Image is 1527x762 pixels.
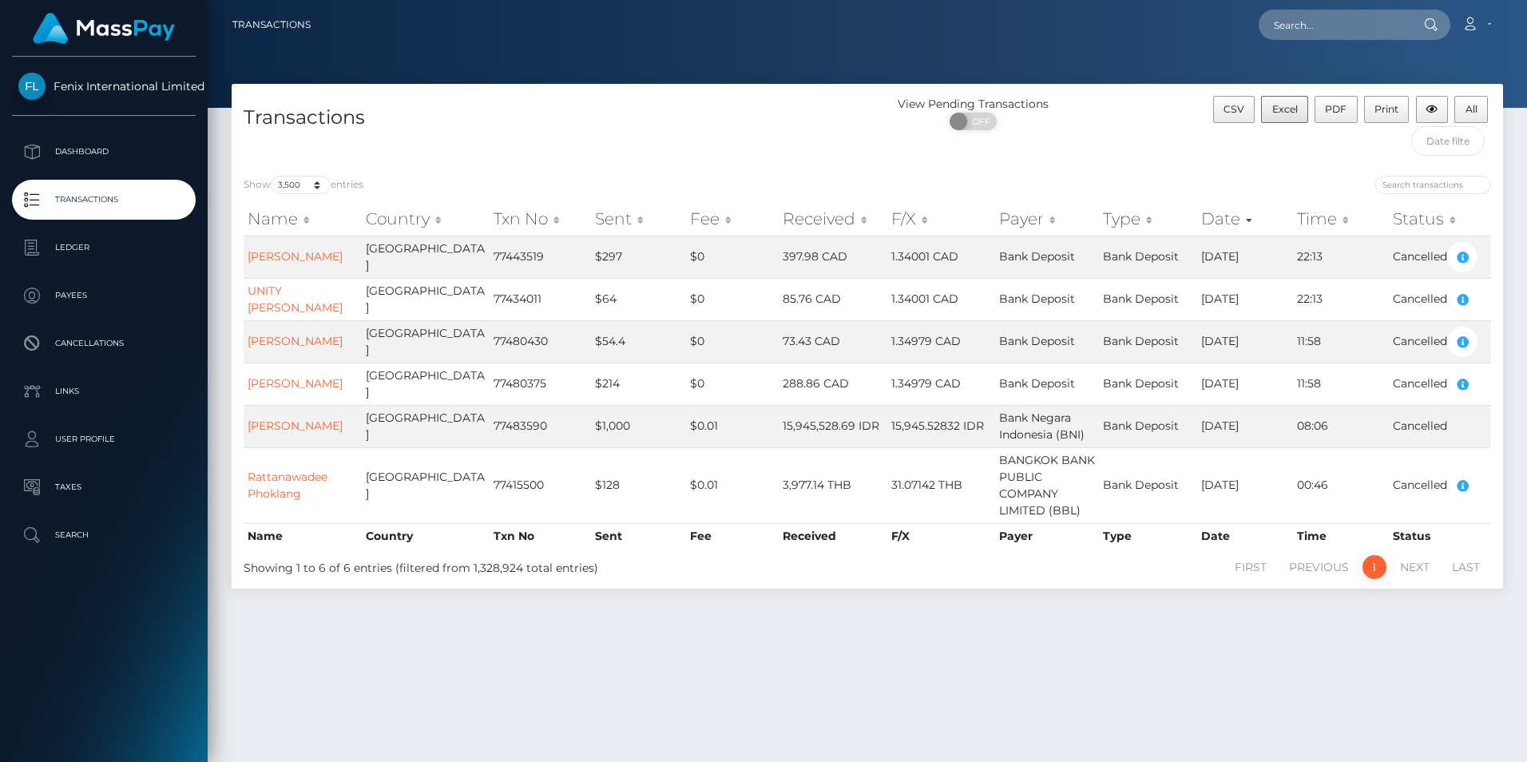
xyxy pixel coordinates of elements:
a: Rattanawadee Phoklang [248,470,327,501]
th: Date: activate to sort column ascending [1197,203,1293,235]
td: $64 [591,278,686,320]
td: Cancelled [1389,320,1491,363]
a: [PERSON_NAME] [248,419,343,433]
span: Bank Deposit [999,249,1075,264]
span: All [1466,103,1477,115]
td: $0 [686,278,778,320]
td: 22:13 [1293,278,1390,320]
td: [GEOGRAPHIC_DATA] [362,447,490,523]
h4: Transactions [244,104,855,132]
button: PDF [1315,96,1358,123]
td: 73.43 CAD [779,320,888,363]
td: Cancelled [1389,236,1491,278]
td: $0 [686,236,778,278]
input: Date filter [1411,126,1485,156]
td: $1,000 [591,405,686,447]
td: 15,945.52832 IDR [887,405,995,447]
p: Payees [18,284,189,308]
button: Excel [1261,96,1308,123]
input: Search... [1259,10,1409,40]
th: Country: activate to sort column ascending [362,203,490,235]
span: Bank Deposit [999,292,1075,306]
td: [GEOGRAPHIC_DATA] [362,363,490,405]
a: User Profile [12,419,196,459]
td: $214 [591,363,686,405]
a: [PERSON_NAME] [248,249,343,264]
td: 1.34001 CAD [887,278,995,320]
td: Bank Deposit [1099,320,1197,363]
td: 3,977.14 THB [779,447,888,523]
td: Bank Deposit [1099,278,1197,320]
span: Print [1374,103,1398,115]
a: UNITY [PERSON_NAME] [248,284,343,315]
th: Fee: activate to sort column ascending [686,203,778,235]
td: $0 [686,320,778,363]
td: 00:46 [1293,447,1390,523]
td: 11:58 [1293,363,1390,405]
td: $297 [591,236,686,278]
td: 31.07142 THB [887,447,995,523]
th: Type [1099,523,1197,549]
span: Bank Negara Indonesia (BNI) [999,411,1085,442]
span: CSV [1224,103,1244,115]
span: Excel [1272,103,1298,115]
td: [DATE] [1197,236,1293,278]
th: Name: activate to sort column ascending [244,203,362,235]
td: 11:58 [1293,320,1390,363]
span: BANGKOK BANK PUBLIC COMPANY LIMITED (BBL) [999,453,1095,518]
a: Payees [12,276,196,316]
span: Fenix International Limited [12,79,196,93]
span: PDF [1325,103,1347,115]
img: MassPay Logo [33,13,175,44]
select: Showentries [271,176,331,194]
th: Fee [686,523,778,549]
td: Cancelled [1389,363,1491,405]
button: All [1454,96,1488,123]
td: 77483590 [490,405,592,447]
th: Name [244,523,362,549]
td: [DATE] [1197,320,1293,363]
a: 1 [1362,555,1386,579]
td: 1.34979 CAD [887,320,995,363]
th: Txn No: activate to sort column ascending [490,203,592,235]
p: Search [18,523,189,547]
th: Received: activate to sort column ascending [779,203,888,235]
th: F/X [887,523,995,549]
th: Received [779,523,888,549]
td: 85.76 CAD [779,278,888,320]
th: F/X: activate to sort column ascending [887,203,995,235]
th: Type: activate to sort column ascending [1099,203,1197,235]
td: 77434011 [490,278,592,320]
td: [DATE] [1197,447,1293,523]
p: Ledger [18,236,189,260]
td: [GEOGRAPHIC_DATA] [362,278,490,320]
span: Bank Deposit [999,376,1075,391]
div: View Pending Transactions [867,96,1079,113]
td: Cancelled [1389,405,1491,447]
td: Bank Deposit [1099,405,1197,447]
th: Sent [591,523,686,549]
p: Dashboard [18,140,189,164]
a: [PERSON_NAME] [248,334,343,348]
td: 1.34001 CAD [887,236,995,278]
td: Cancelled [1389,278,1491,320]
td: $54.4 [591,320,686,363]
td: 15,945,528.69 IDR [779,405,888,447]
th: Sent: activate to sort column ascending [591,203,686,235]
p: Transactions [18,188,189,212]
td: Bank Deposit [1099,236,1197,278]
button: Column visibility [1416,96,1449,123]
td: [GEOGRAPHIC_DATA] [362,405,490,447]
td: [GEOGRAPHIC_DATA] [362,320,490,363]
span: OFF [958,113,998,130]
a: Transactions [232,8,311,42]
td: 77480375 [490,363,592,405]
span: Bank Deposit [999,334,1075,348]
a: Dashboard [12,132,196,172]
td: Cancelled [1389,447,1491,523]
td: 397.98 CAD [779,236,888,278]
td: 77443519 [490,236,592,278]
th: Time: activate to sort column ascending [1293,203,1390,235]
th: Txn No [490,523,592,549]
a: Links [12,371,196,411]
